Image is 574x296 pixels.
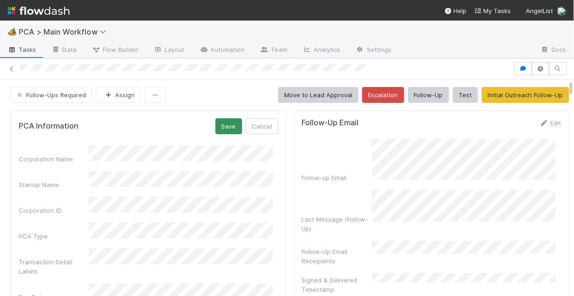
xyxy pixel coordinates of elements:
[7,45,36,54] span: Tasks
[7,28,17,36] span: 🏕️
[19,154,89,164] div: Corporation Name
[408,87,449,103] button: Follow-Up
[92,45,138,54] span: Flow Builder
[302,118,359,128] h5: Follow-Up Email
[7,3,70,19] img: logo-inverted-e16ddd16eac7371096b0.svg
[474,6,511,15] a: My Tasks
[252,43,295,58] a: Team
[11,87,92,103] button: Follow-Ups Required
[474,7,511,14] span: My Tasks
[302,247,372,266] div: Follow-Up Email Receipients
[19,27,111,36] span: PCA > Main Workflow
[278,87,359,103] button: Move to Lead Approval
[84,43,146,58] a: Flow Builder
[19,122,79,131] h5: PCA Information
[246,118,279,134] button: Cancel
[539,119,561,127] a: Edit
[44,43,84,58] a: Data
[453,87,478,103] button: Test
[302,173,372,182] div: Follow-up Email
[533,43,574,58] a: Docs
[19,231,89,241] div: PCA Type
[557,7,567,16] img: avatar_1c530150-f9f0-4fb8-9f5d-006d570d4582.png
[445,6,467,15] div: Help
[302,215,372,233] div: Last Message (Follow-Up)
[15,91,86,99] span: Follow-Ups Required
[526,7,553,14] span: AngelList
[19,257,89,276] div: Transaction Detail Labels
[482,87,569,103] button: Initial Outreach Follow-Up
[348,43,399,58] a: Settings
[295,43,348,58] a: Analytics
[302,275,372,294] div: Signed & Delivered Timestamp
[215,118,242,134] button: Save
[19,180,89,189] div: Startup Name
[19,206,89,215] div: Corporation ID
[192,43,252,58] a: Automation
[146,43,192,58] a: Layout
[96,87,141,103] button: Assign
[362,87,404,103] button: Escalation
